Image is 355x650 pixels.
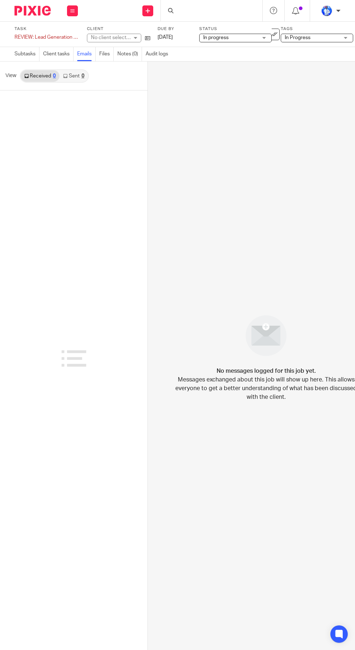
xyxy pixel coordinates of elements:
[217,367,316,375] h4: No messages logged for this job yet.
[5,72,16,80] span: View
[117,47,142,61] a: Notes (0)
[14,6,51,16] img: Pixie
[82,73,84,79] div: 0
[146,47,172,61] a: Audit logs
[241,311,291,361] img: image
[77,47,96,61] a: Emails
[281,26,353,32] label: Tags
[43,47,74,61] a: Client tasks
[14,47,39,61] a: Subtasks
[87,26,150,32] label: Client
[199,26,272,32] label: Status
[321,5,333,17] img: WhatsApp%20Image%202022-01-17%20at%2010.26.43%20PM.jpeg
[14,26,78,32] label: Task
[203,35,229,40] span: In progress
[91,34,131,41] div: No client selected
[158,26,190,32] label: Due by
[59,70,88,82] a: Sent0
[285,35,310,40] span: In Progress
[21,70,59,82] a: Received0
[158,35,173,40] span: [DATE]
[53,73,56,79] div: 0
[14,34,78,41] div: REVIEW: Lead Generation recording
[99,47,114,61] a: Files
